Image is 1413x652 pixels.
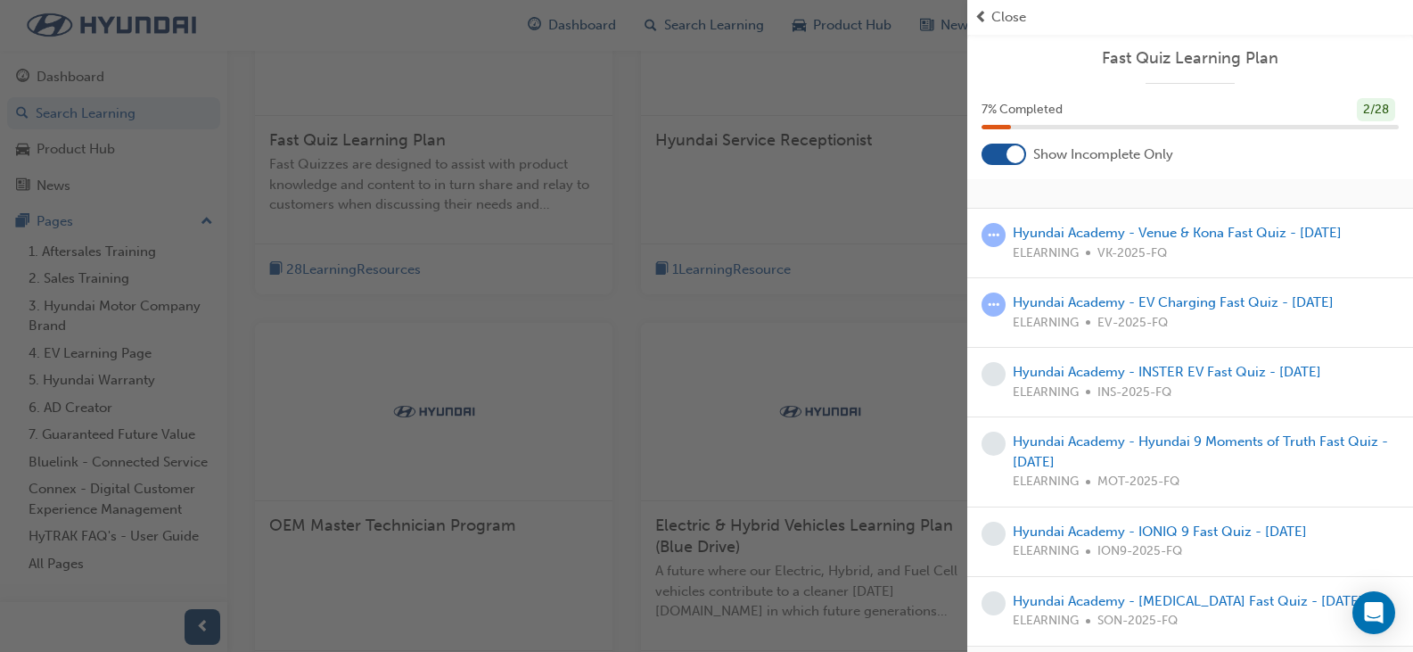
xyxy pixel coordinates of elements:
[1013,225,1342,241] a: Hyundai Academy - Venue & Kona Fast Quiz - [DATE]
[982,223,1006,247] span: learningRecordVerb_ATTEMPT-icon
[991,7,1026,28] span: Close
[1013,611,1079,631] span: ELEARNING
[1013,524,1307,540] a: Hyundai Academy - IONIQ 9 Fast Quiz - [DATE]
[1013,541,1079,562] span: ELEARNING
[1013,364,1321,380] a: Hyundai Academy - INSTER EV Fast Quiz - [DATE]
[974,7,1406,28] button: prev-iconClose
[1013,313,1079,334] span: ELEARNING
[1013,294,1334,310] a: Hyundai Academy - EV Charging Fast Quiz - [DATE]
[1352,591,1395,634] div: Open Intercom Messenger
[982,591,1006,615] span: learningRecordVerb_NONE-icon
[1097,472,1179,492] span: MOT-2025-FQ
[1013,383,1079,403] span: ELEARNING
[1033,144,1173,165] span: Show Incomplete Only
[1013,472,1079,492] span: ELEARNING
[1097,541,1182,562] span: ION9-2025-FQ
[982,522,1006,546] span: learningRecordVerb_NONE-icon
[1097,313,1168,334] span: EV-2025-FQ
[982,362,1006,386] span: learningRecordVerb_NONE-icon
[1013,243,1079,264] span: ELEARNING
[1013,593,1363,609] a: Hyundai Academy - [MEDICAL_DATA] Fast Quiz - [DATE]
[974,7,988,28] span: prev-icon
[982,48,1399,69] a: Fast Quiz Learning Plan
[982,293,1006,317] span: learningRecordVerb_ATTEMPT-icon
[1357,98,1395,122] div: 2 / 28
[1097,383,1171,403] span: INS-2025-FQ
[1097,611,1178,631] span: SON-2025-FQ
[1097,243,1167,264] span: VK-2025-FQ
[982,432,1006,456] span: learningRecordVerb_NONE-icon
[1013,433,1388,470] a: Hyundai Academy - Hyundai 9 Moments of Truth Fast Quiz - [DATE]
[982,100,1063,120] span: 7 % Completed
